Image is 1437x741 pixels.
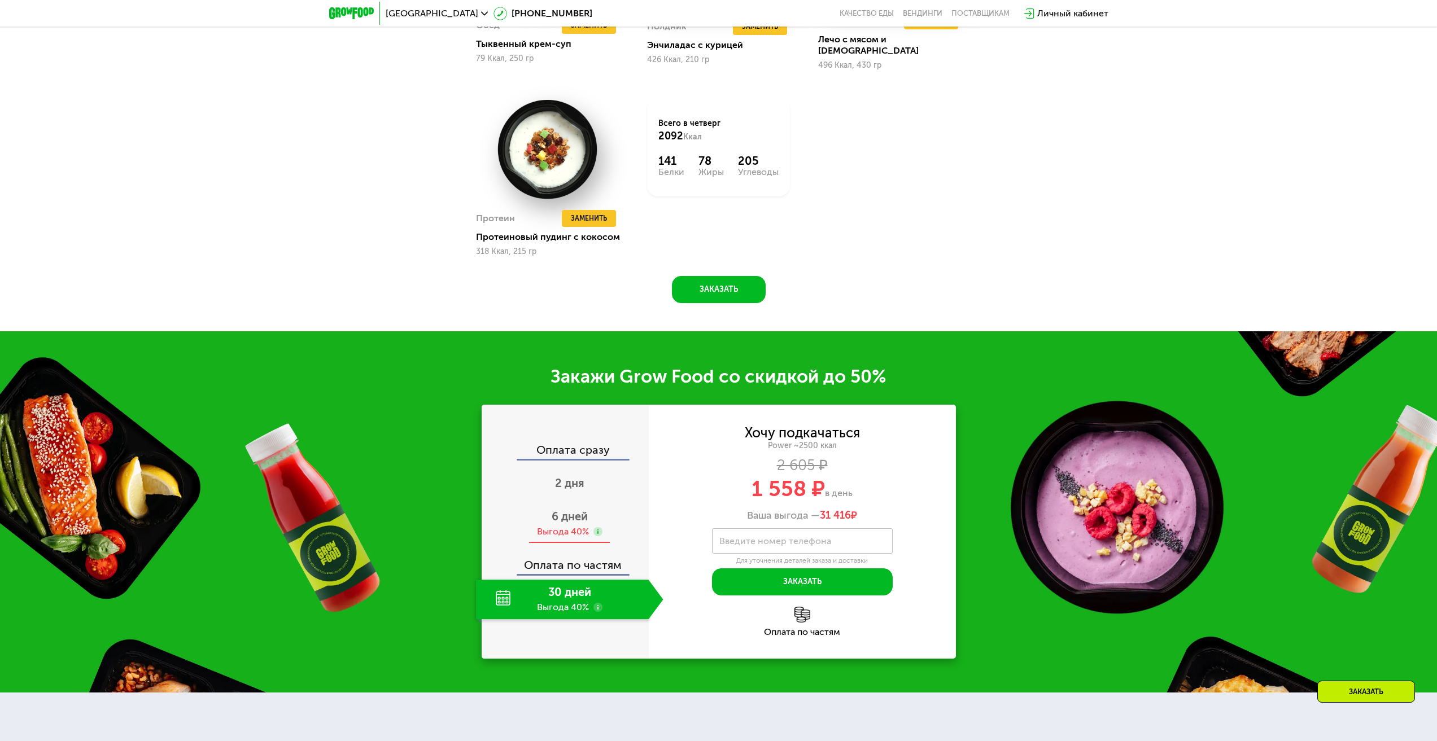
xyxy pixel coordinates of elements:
[752,476,825,502] span: 1 558 ₽
[649,459,956,472] div: 2 605 ₽
[712,568,893,595] button: Заказать
[698,154,724,168] div: 78
[658,118,779,143] div: Всего в четверг
[476,210,515,227] div: Протеин
[738,154,779,168] div: 205
[1317,681,1415,703] div: Заказать
[562,210,616,227] button: Заменить
[647,55,790,64] div: 426 Ккал, 210 гр
[712,556,893,565] div: Для уточнения деталей заказа и доставки
[698,168,724,177] div: Жиры
[571,213,607,224] span: Заменить
[658,154,684,168] div: 141
[820,510,857,522] span: ₽
[476,247,619,256] div: 318 Ккал, 215 гр
[552,510,588,523] span: 6 дней
[483,548,649,574] div: Оплата по частям
[476,231,628,243] div: Протеиновый пудинг с кокосом
[476,54,619,63] div: 79 Ккал, 250 гр
[658,168,684,177] div: Белки
[738,168,779,177] div: Углеводы
[840,9,894,18] a: Качество еды
[649,628,956,637] div: Оплата по частям
[649,441,956,451] div: Power ~2500 ккал
[818,61,961,70] div: 496 Ккал, 430 гр
[719,538,831,544] label: Введите номер телефона
[647,40,799,51] div: Энчиладас с курицей
[733,18,787,35] button: Заменить
[555,476,584,490] span: 2 дня
[672,276,766,303] button: Заказать
[951,9,1010,18] div: поставщикам
[825,488,853,498] span: в день
[647,18,687,35] div: Полдник
[483,444,649,459] div: Оплата сразу
[493,7,592,20] a: [PHONE_NUMBER]
[649,510,956,522] div: Ваша выгода —
[742,21,778,32] span: Заменить
[794,607,810,622] img: l6xcnZfty9opOoJh.png
[903,9,942,18] a: Вендинги
[818,34,970,56] div: Лечо с мясом и [DEMOGRAPHIC_DATA]
[386,9,478,18] span: [GEOGRAPHIC_DATA]
[537,525,589,538] div: Выгода 40%
[1037,7,1108,20] div: Личный кабинет
[658,130,683,142] span: 2092
[820,509,851,521] span: 31 416
[683,132,702,142] span: Ккал
[745,427,860,439] div: Хочу подкачаться
[476,38,628,50] div: Тыквенный крем-суп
